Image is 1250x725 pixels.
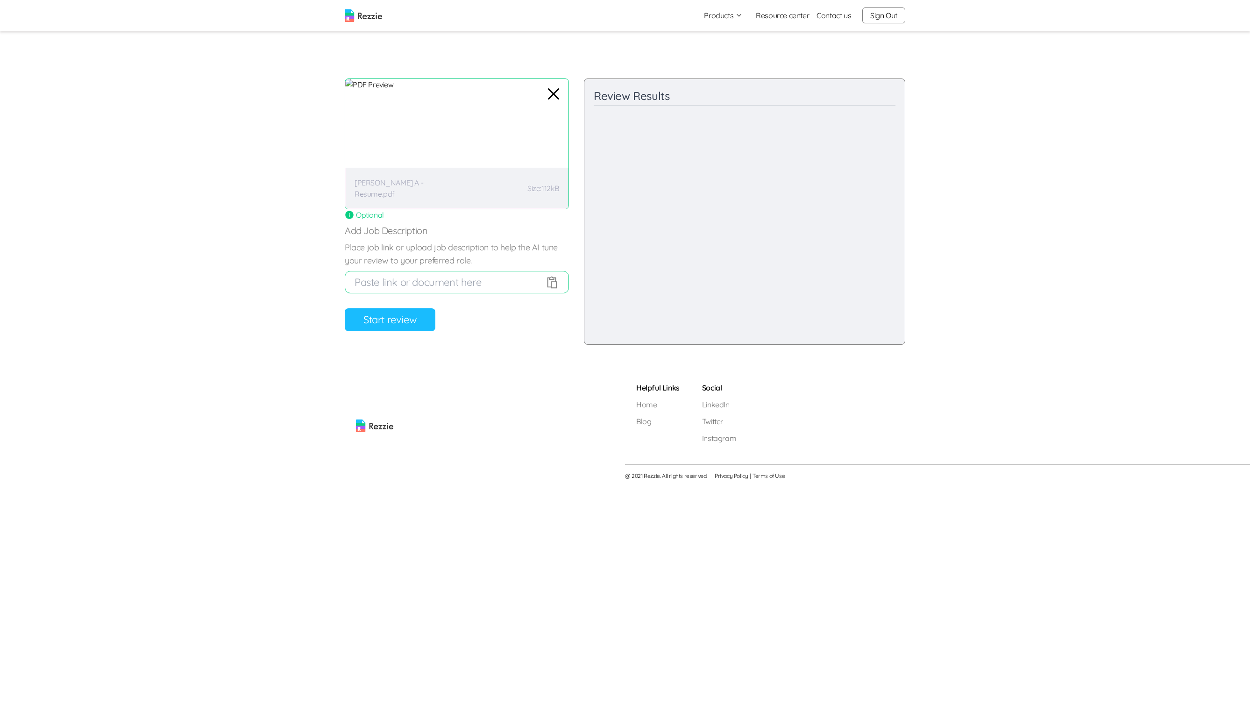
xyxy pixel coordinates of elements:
[355,177,448,199] p: [PERSON_NAME] A - Resume.pdf
[527,183,559,194] p: Size: 112kB
[356,382,393,432] img: rezzie logo
[702,416,736,427] a: Twitter
[704,10,743,21] button: Products
[636,416,680,427] a: Blog
[702,399,736,410] a: LinkedIn
[636,399,680,410] a: Home
[702,433,736,444] a: Instagram
[345,224,569,237] p: Add Job Description
[594,88,895,106] div: Review Results
[702,382,736,393] h5: Social
[750,472,751,480] span: |
[345,209,569,220] div: Optional
[345,9,382,22] img: logo
[355,271,545,293] input: Paste link or document here
[345,241,569,267] label: Place job link or upload job description to help the AI tune your review to your preferred role.
[817,10,851,21] a: Contact us
[862,7,905,23] button: Sign Out
[625,472,707,480] span: @ 2021 Rezzie. All rights reserved.
[636,382,680,393] h5: Helpful Links
[715,472,748,480] a: Privacy Policy
[753,472,785,480] a: Terms of Use
[345,308,435,331] button: Start review
[756,10,809,21] a: Resource center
